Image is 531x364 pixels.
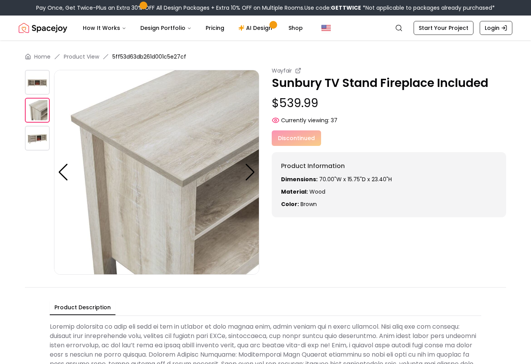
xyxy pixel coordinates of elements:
[19,16,512,40] nav: Global
[309,188,325,196] span: Wood
[25,70,50,95] img: https://storage.googleapis.com/spacejoy-main/assets/5ff53d63db261d001c5e27cf/product_0_jda1226g593
[19,20,67,36] a: Spacejoy
[331,116,337,124] span: 37
[36,4,495,12] div: Pay Once, Get Twice-Plus an Extra 30% OFF All Design Packages + Extra 10% OFF on Multiple Rooms.
[331,4,361,12] b: GETTWICE
[272,76,506,90] p: Sunbury TV Stand Fireplace Included
[281,188,308,196] strong: Material:
[281,161,497,171] h6: Product Information
[300,200,317,208] span: brown
[64,53,99,61] li: Product View
[77,20,133,36] button: How It Works
[281,175,497,183] p: 70.00"W x 15.75"D x 23.40"H
[232,20,281,36] a: AI Design
[134,20,198,36] button: Design Portfolio
[199,20,231,36] a: Pricing
[321,23,331,33] img: United States
[54,70,259,275] img: https://storage.googleapis.com/spacejoy-main/assets/5ff53d63db261d001c5e27cf/product_1_1410dkfb7467
[480,21,512,35] a: Login
[50,300,115,315] button: Product Description
[272,96,506,110] p: $539.99
[281,200,299,208] strong: Color:
[304,4,361,12] span: Use code:
[34,53,51,61] a: Home
[25,53,506,61] nav: breadcrumb
[414,21,473,35] a: Start Your Project
[25,98,50,123] img: https://storage.googleapis.com/spacejoy-main/assets/5ff53d63db261d001c5e27cf/product_1_1410dkfb7467
[112,53,186,61] span: 5ff53d63db261d001c5e27cf
[281,175,318,183] strong: Dimensions:
[361,4,495,12] span: *Not applicable to packages already purchased*
[281,116,329,124] span: Currently viewing:
[282,20,309,36] a: Shop
[272,67,292,75] small: Wayfair
[19,20,67,36] img: Spacejoy Logo
[77,20,309,36] nav: Main
[25,126,50,151] img: https://storage.googleapis.com/spacejoy-main/assets/5ff53d63db261d001c5e27cf/product_2_0ogbh07i4m7o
